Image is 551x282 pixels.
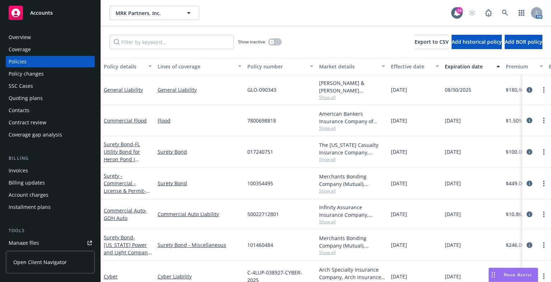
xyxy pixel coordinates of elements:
[6,165,95,176] a: Invoices
[525,116,534,125] a: circleInformation
[481,6,496,20] a: Report a Bug
[452,38,502,45] span: Add historical policy
[104,141,140,170] span: - FL Utility Bond for Heron Pond I Venture, LP
[319,110,385,125] div: American Bankers Insurance Company of [US_STATE], Assurant
[445,273,461,280] span: [DATE]
[104,172,149,217] a: Surety - Commercial - License & Permit
[9,237,39,249] div: Manage files
[9,177,45,188] div: Billing updates
[9,201,51,213] div: Installment plans
[503,58,546,75] button: Premium
[6,227,95,234] div: Tools
[489,268,498,282] div: Drag to move
[489,268,538,282] button: Nova Assist
[415,38,449,45] span: Export to CSV
[9,32,31,43] div: Overview
[6,105,95,116] a: Contacts
[391,180,407,187] span: [DATE]
[9,80,33,92] div: SSC Cases
[9,129,62,140] div: Coverage gap analysis
[6,44,95,55] a: Coverage
[247,210,279,218] span: 50022712801
[540,179,548,188] a: more
[6,177,95,188] a: Billing updates
[104,86,143,93] a: General Liability
[445,63,492,70] div: Expiration date
[319,63,377,70] div: Market details
[319,94,385,100] span: Show all
[247,180,273,187] span: 100354495
[9,44,31,55] div: Coverage
[445,86,471,94] span: 08/30/2025
[6,80,95,92] a: SSC Cases
[6,68,95,80] a: Policy changes
[319,266,385,281] div: Arch Specialty Insurance Company, Arch Insurance Company, Coalition Insurance Solutions (MGA)
[525,241,534,249] a: circleInformation
[238,39,265,45] span: Show inactive
[9,165,28,176] div: Invoices
[158,273,242,280] a: Cyber Liability
[319,141,385,156] div: The [US_STATE] Casualty Insurance Company, Liberty Mutual
[540,148,548,156] a: more
[391,86,407,94] span: [DATE]
[540,241,548,249] a: more
[445,117,461,124] span: [DATE]
[158,210,242,218] a: Commercial Auto Liability
[9,56,27,67] div: Policies
[104,117,147,124] a: Commercial Flood
[158,241,242,249] a: Surety Bond - Miscellaneous
[514,6,529,20] a: Switch app
[319,173,385,188] div: Merchants Bonding Company (Mutual), Merchants Bonding Company
[244,58,316,75] button: Policy number
[6,237,95,249] a: Manage files
[104,141,140,170] a: Surety Bond
[247,117,276,124] span: 7800698818
[391,210,407,218] span: [DATE]
[415,35,449,49] button: Export to CSV
[498,6,512,20] a: Search
[505,35,542,49] button: Add BOR policy
[442,58,503,75] button: Expiration date
[391,273,407,280] span: [DATE]
[540,86,548,94] a: more
[456,7,463,14] div: 18
[6,56,95,67] a: Policies
[155,58,244,75] button: Lines of coverage
[158,63,234,70] div: Lines of coverage
[445,241,461,249] span: [DATE]
[6,3,95,23] a: Accounts
[319,204,385,219] div: Infinity Assurance Insurance Company, Infinity ([PERSON_NAME])
[158,117,242,124] a: Flood
[506,63,535,70] div: Premium
[6,155,95,162] div: Billing
[452,35,502,49] button: Add historical policy
[525,148,534,156] a: circleInformation
[247,86,276,94] span: GLO-090343
[247,148,273,156] span: 017240751
[391,148,407,156] span: [DATE]
[9,92,43,104] div: Quoting plans
[247,241,273,249] span: 101460484
[391,241,407,249] span: [DATE]
[104,273,118,280] a: Cyber
[540,116,548,125] a: more
[319,249,385,255] span: Show all
[158,180,242,187] a: Surety Bond
[30,10,53,16] span: Accounts
[445,180,461,187] span: [DATE]
[319,188,385,194] span: Show all
[104,234,150,263] a: Surety Bond
[319,79,385,94] div: [PERSON_NAME] & [PERSON_NAME] ([GEOGRAPHIC_DATA])
[506,241,524,249] span: $246.00
[525,86,534,94] a: circleInformation
[9,189,48,201] div: Account charges
[391,117,407,124] span: [DATE]
[109,35,234,49] input: Filter by keyword...
[319,125,385,131] span: Show all
[9,117,46,128] div: Contract review
[6,32,95,43] a: Overview
[506,210,532,218] span: $10,862.00
[158,148,242,156] a: Surety Bond
[104,234,152,263] span: - [US_STATE] Power and Light Company - Utility Bond
[525,179,534,188] a: circleInformation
